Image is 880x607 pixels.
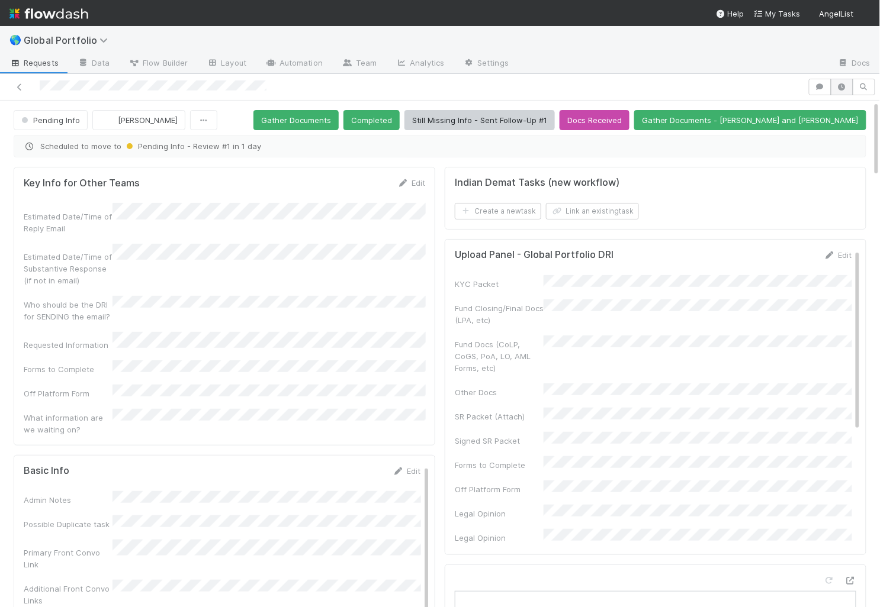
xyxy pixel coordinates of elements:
span: Scheduled to move to in 1 day [24,140,856,152]
span: Global Portfolio [24,34,114,46]
span: [PERSON_NAME] [118,115,178,125]
div: Forms to Complete [455,459,544,471]
div: SR Packet (Attach) [455,411,544,422]
button: Docs Received [560,110,630,130]
a: Edit [824,250,852,260]
a: Layout [197,54,256,73]
span: 🌎 [9,35,21,45]
a: Docs [828,54,880,73]
div: Primary Front Convo Link [24,547,113,570]
button: Still Missing Info - Sent Follow-Up #1 [404,110,555,130]
a: Analytics [386,54,454,73]
img: logo-inverted-e16ddd16eac7371096b0.svg [9,4,88,24]
div: Legal Opinion [455,508,544,519]
div: Off Platform Form [455,483,544,495]
button: [PERSON_NAME] [92,110,185,130]
span: Requests [9,57,59,69]
span: Pending Info - Review #1 [124,141,230,151]
span: Pending Info [19,115,80,125]
div: Possible Duplicate task [24,518,113,530]
div: Other Docs [455,386,544,398]
button: Link an existingtask [546,203,639,219]
a: Edit [393,466,420,476]
div: Requested Information [24,339,113,351]
div: Estimated Date/Time of Substantive Response (if not in email) [24,251,113,286]
img: avatar_7e1c67d1-c55a-4d71-9394-c171c6adeb61.png [859,8,871,20]
h5: Upload Panel - Global Portfolio DRI [455,249,614,261]
div: Fund Closing/Final Docs (LPA, etc) [455,302,544,326]
span: My Tasks [754,9,801,18]
a: Flow Builder [119,54,197,73]
img: avatar_cea4b3df-83b6-44b5-8b06-f9455c333edc.png [102,114,114,126]
a: Team [332,54,386,73]
h5: Key Info for Other Teams [24,177,140,189]
div: Admin Notes [24,494,113,506]
h5: Indian Demat Tasks (new workflow) [455,177,619,189]
div: Help [716,8,744,20]
a: Edit [397,178,425,188]
div: Signed SR Packet [455,435,544,447]
div: Off Platform Form [24,388,113,399]
h5: Basic Info [24,465,69,477]
div: Who should be the DRI for SENDING the email? [24,299,113,322]
span: AngelList [820,9,854,18]
div: KYC Packet [455,278,544,290]
div: Additional Front Convo Links [24,583,113,606]
div: Forms to Complete [24,363,113,375]
a: Settings [454,54,518,73]
button: Gather Documents - [PERSON_NAME] and [PERSON_NAME] [634,110,866,130]
a: My Tasks [754,8,801,20]
button: Pending Info [14,110,88,130]
button: Gather Documents [253,110,339,130]
span: Flow Builder [129,57,188,69]
button: Completed [343,110,400,130]
a: Automation [256,54,332,73]
div: Estimated Date/Time of Reply Email [24,211,113,234]
div: Legal Opinion Approved [455,532,544,556]
button: Create a newtask [455,203,541,219]
a: Data [68,54,119,73]
div: Fund Docs (CoLP, CoGS, PoA, LO, AML Forms, etc) [455,338,544,374]
div: What information are we waiting on? [24,412,113,435]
